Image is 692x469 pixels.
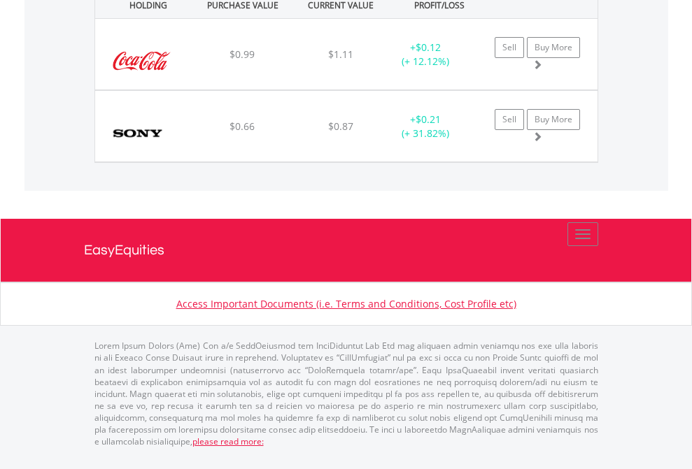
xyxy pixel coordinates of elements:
div: + (+ 12.12%) [382,41,469,68]
a: Buy More [527,109,580,130]
span: $0.99 [230,48,255,61]
a: Access Important Documents (i.e. Terms and Conditions, Cost Profile etc) [176,297,516,310]
span: $0.12 [416,41,441,54]
span: $1.11 [328,48,353,61]
img: EQU.US.SONY.png [102,108,173,158]
span: $0.66 [230,120,255,133]
a: please read more: [192,435,264,447]
a: Buy More [527,37,580,58]
a: EasyEquities [84,219,609,282]
div: + (+ 31.82%) [382,113,469,140]
span: $0.21 [416,113,441,126]
p: Lorem Ipsum Dolors (Ame) Con a/e SeddOeiusmod tem InciDiduntut Lab Etd mag aliquaen admin veniamq... [94,340,598,447]
a: Sell [495,37,524,58]
span: $0.87 [328,120,353,133]
a: Sell [495,109,524,130]
img: EQU.US.KO.png [102,36,181,86]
